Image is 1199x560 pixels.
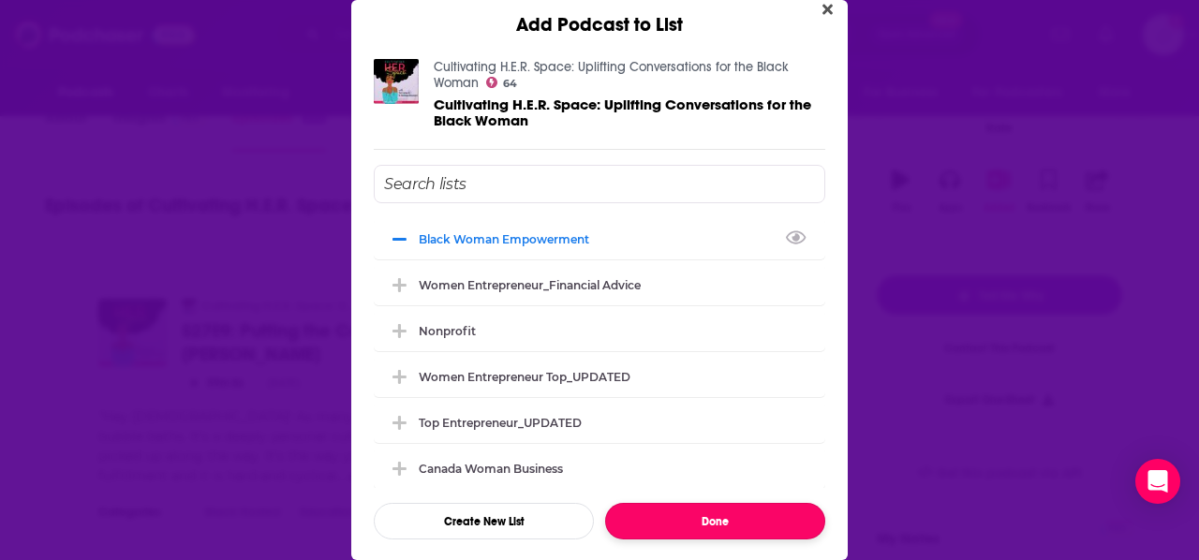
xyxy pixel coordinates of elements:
[419,232,600,246] div: Black Woman Empowerment
[419,278,641,292] div: Women Entrepreneur_Financial Advice
[419,324,476,338] div: Nonprofit
[419,370,630,384] div: Women Entrepreneur Top_UPDATED
[374,402,825,443] div: Top Entrepreneur_UPDATED
[374,218,825,259] div: Black Woman Empowerment
[374,448,825,489] div: Canada Woman Business
[374,165,825,539] div: Add Podcast To List
[374,165,825,203] input: Search lists
[374,310,825,351] div: Nonprofit
[486,77,517,88] a: 64
[1135,459,1180,504] div: Open Intercom Messenger
[434,96,825,128] a: Cultivating H.E.R. Space: Uplifting Conversations for the Black Woman
[419,462,563,476] div: Canada Woman Business
[503,80,517,88] span: 64
[605,503,825,539] button: Done
[374,264,825,305] div: Women Entrepreneur_Financial Advice
[419,416,582,430] div: Top Entrepreneur_UPDATED
[374,503,594,539] button: Create New List
[374,59,419,104] img: Cultivating H.E.R. Space: Uplifting Conversations for the Black Woman
[434,96,811,129] span: Cultivating H.E.R. Space: Uplifting Conversations for the Black Woman
[589,243,600,244] button: View Link
[434,59,789,91] a: Cultivating H.E.R. Space: Uplifting Conversations for the Black Woman
[374,356,825,397] div: Women Entrepreneur Top_UPDATED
